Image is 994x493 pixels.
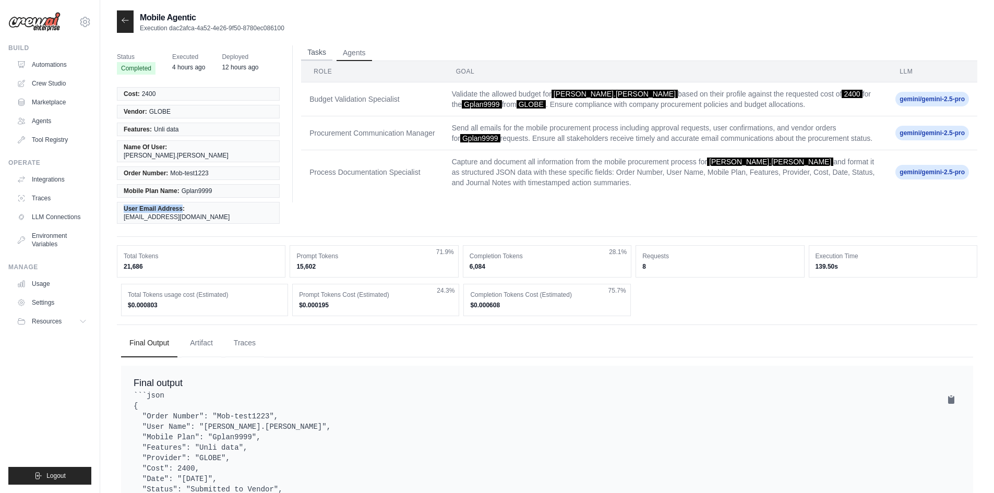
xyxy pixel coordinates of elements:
span: Gplan9999 [462,100,502,109]
span: 71.9% [436,248,454,256]
span: Gplan9999 [182,187,212,195]
th: Role [301,61,443,82]
span: Completed [117,62,155,75]
dt: Completion Tokens [470,252,625,260]
span: Final output [134,378,183,388]
span: gemini/gemini-2.5-pro [895,92,969,106]
th: Goal [444,61,888,82]
dd: $0.000608 [470,301,624,309]
th: LLM [887,61,977,82]
span: [PERSON_NAME].[PERSON_NAME] [552,90,678,98]
dd: 21,686 [124,262,279,271]
span: Vendor: [124,107,147,116]
span: Mob-test1223 [170,169,208,177]
h2: Mobile Agentic [140,11,284,24]
time: August 13, 2025 at 11:48 SGT [172,64,205,71]
span: 75.7% [608,286,626,295]
a: Integrations [13,171,91,188]
a: Environment Variables [13,227,91,252]
iframe: Chat Widget [942,443,994,493]
a: Automations [13,56,91,73]
a: Tool Registry [13,131,91,148]
td: Validate the allowed budget for based on their profile against the requested cost of for the from... [444,82,888,116]
span: User Email Address: [124,205,185,213]
button: Resources [13,313,91,330]
span: Mobile Plan Name: [124,187,179,195]
dt: Total Tokens usage cost (Estimated) [128,291,281,299]
div: Operate [8,159,91,167]
dd: $0.000803 [128,301,281,309]
span: 24.3% [437,286,454,295]
span: Name Of User: [124,143,167,151]
button: Traces [225,329,264,357]
button: Final Output [121,329,177,357]
span: 2400 [842,90,862,98]
a: Marketplace [13,94,91,111]
span: [PERSON_NAME].[PERSON_NAME] [707,158,833,166]
span: Status [117,52,155,62]
td: Capture and document all information from the mobile procurement process for and format it as str... [444,150,888,195]
dt: Execution Time [816,252,971,260]
button: Agents [337,45,372,61]
img: Logo [8,12,61,32]
span: Deployed [222,52,258,62]
dt: Requests [642,252,797,260]
span: Resources [32,317,62,326]
a: Agents [13,113,91,129]
span: 28.1% [609,248,627,256]
button: Tasks [301,45,332,61]
p: Execution dac2afca-4a52-4e26-9f50-8780ec086100 [140,24,284,32]
td: Procurement Communication Manager [301,116,443,150]
span: [PERSON_NAME].[PERSON_NAME] [124,151,229,160]
span: Unli data [154,125,178,134]
span: 2400 [142,90,156,98]
span: gemini/gemini-2.5-pro [895,126,969,140]
a: Crew Studio [13,75,91,92]
dt: Completion Tokens Cost (Estimated) [470,291,624,299]
dt: Prompt Tokens [296,252,451,260]
div: Build [8,44,91,52]
span: [EMAIL_ADDRESS][DOMAIN_NAME] [124,213,230,221]
dd: 8 [642,262,797,271]
dt: Total Tokens [124,252,279,260]
dd: 15,602 [296,262,451,271]
span: GLOBE [149,107,171,116]
button: Artifact [182,329,221,357]
span: Executed [172,52,205,62]
button: Logout [8,467,91,485]
a: Usage [13,275,91,292]
td: Budget Validation Specialist [301,82,443,116]
td: Send all emails for the mobile procurement process including approval requests, user confirmation... [444,116,888,150]
span: Features: [124,125,152,134]
a: Settings [13,294,91,311]
span: Gplan9999 [460,134,500,142]
dt: Prompt Tokens Cost (Estimated) [299,291,452,299]
a: LLM Connections [13,209,91,225]
td: Process Documentation Specialist [301,150,443,195]
dd: 139.50s [816,262,971,271]
dd: $0.000195 [299,301,452,309]
span: Cost: [124,90,140,98]
span: Order Number: [124,169,168,177]
a: Traces [13,190,91,207]
span: gemini/gemini-2.5-pro [895,165,969,179]
dd: 6,084 [470,262,625,271]
span: GLOBE [517,100,546,109]
span: Logout [46,472,66,480]
time: August 13, 2025 at 03:23 SGT [222,64,258,71]
div: Manage [8,263,91,271]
